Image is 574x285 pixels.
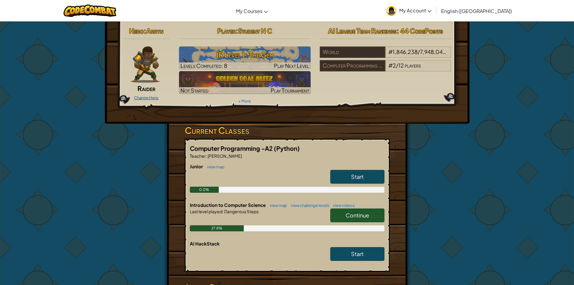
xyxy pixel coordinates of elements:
[222,209,224,214] span: :
[190,202,267,208] span: Introduction to Computer Science
[238,99,251,103] a: + More
[236,8,262,14] span: My Courses
[134,95,158,100] a: Change Hero
[397,27,443,35] span: : 44 CodePoints
[267,203,287,208] a: view map
[131,46,160,83] img: raider-pose.png
[393,48,418,55] span: 1,846,238
[224,209,259,214] span: Dangerous Steps
[238,27,272,35] span: Student N C
[447,48,463,55] span: players
[320,66,451,73] a: Computer Programming -A2#2/12players
[190,225,244,231] div: 27.8%
[330,203,355,208] a: view videos
[330,247,384,261] a: Start
[236,27,238,35] span: :
[180,87,209,94] span: Not Started
[190,144,274,152] span: Computer Programming -A2
[393,62,396,69] span: 2
[129,27,144,35] span: Hero
[420,48,446,55] span: 7,948,043
[441,8,512,14] span: English ([GEOGRAPHIC_DATA])
[146,27,163,35] span: Arryn
[274,144,300,152] span: (Python)
[320,52,451,59] a: World#1,846,238/7,948,043players
[418,48,420,55] span: /
[185,124,390,137] h3: Current Classes
[207,153,242,159] span: [PERSON_NAME]
[179,46,311,69] a: Play Next Level
[383,1,434,20] a: My Account
[396,62,398,69] span: /
[64,5,116,17] img: CodeCombat logo
[217,27,236,35] span: Player
[386,6,396,16] img: avatar
[137,84,155,93] span: Raider
[190,153,206,159] span: Teacher
[179,71,311,94] a: Not StartedPlay Tournament
[190,187,219,193] div: 0.0%
[271,87,309,94] span: Play Tournament
[179,71,311,94] img: Golden Goal
[180,62,227,69] span: Levels Completed: 8
[405,62,421,69] span: players
[328,27,397,35] span: AI League Team Rankings
[190,209,222,214] span: Last level played
[351,250,364,257] span: Start
[388,48,393,55] span: #
[233,3,271,19] a: My Courses
[190,163,204,169] span: Junior
[320,46,385,58] div: World
[179,46,311,69] img: JR Level 1: The Gem
[144,27,146,35] span: :
[274,62,309,69] span: Play Next Level
[320,60,385,71] div: Computer Programming -A2
[438,3,515,19] a: English ([GEOGRAPHIC_DATA])
[351,173,364,180] span: Start
[190,241,220,246] span: AI HackStack
[398,62,404,69] span: 12
[346,212,369,219] span: Continue
[204,164,224,169] a: view map
[388,62,393,69] span: #
[399,7,431,14] span: My Account
[206,153,207,159] span: :
[288,203,329,208] a: view challenge levels
[179,48,311,62] h3: JR Level 1: The Gem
